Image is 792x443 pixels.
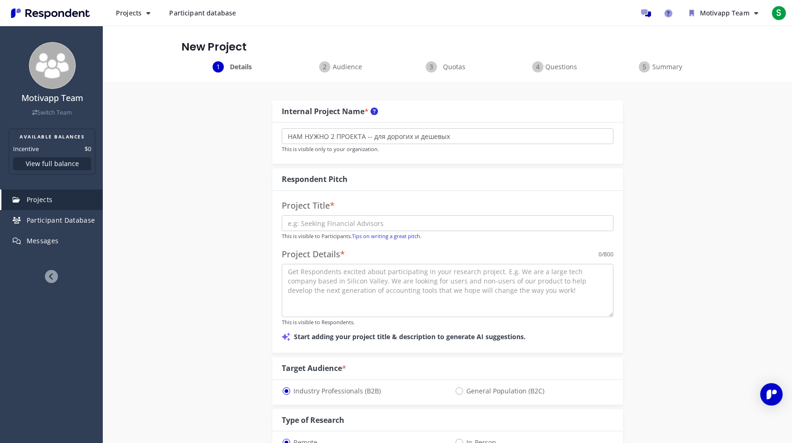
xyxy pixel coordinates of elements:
h2: AVAILABLE BALANCES [13,133,91,140]
span: Participant Database [27,216,95,225]
span: S [771,6,786,21]
div: Respondent Pitch [282,174,348,185]
span: Summary [652,62,683,72]
span: Participant database [169,8,236,17]
a: Tips on writing a great pitch. [352,232,421,240]
img: Respondent [7,6,93,21]
span: General Population (B2C) [455,385,544,397]
a: Help and support [659,4,678,22]
div: Open Intercom Messenger [760,383,783,406]
dd: $0 [85,144,91,153]
div: /800 [599,250,614,259]
div: Target Audience [282,363,346,374]
button: View full balance [13,157,91,170]
span: Details [226,62,257,72]
dt: Incentive [13,144,39,153]
div: 0 [599,250,602,259]
div: Audience [288,61,394,73]
h4: Motivapp Team [6,94,98,103]
button: Motivapp Team [682,5,766,22]
p: Start adding your project title & description to generate AI suggestions. [282,331,614,342]
span: Audience [332,62,363,72]
button: S [770,5,788,22]
button: Projects [108,5,158,22]
input: e.g: Seeking Financial Advisors [282,215,614,231]
small: This is visible to Respondents. [282,319,355,326]
div: Type of Research [282,415,344,426]
a: Message participants [637,4,656,22]
span: Questions [545,62,576,72]
span: Industry Professionals (B2B) [282,385,381,397]
small: This is visible only to your organization. [282,145,379,153]
h4: Project Details [282,250,345,259]
small: This is visible to Participants. [282,232,421,240]
a: Participant database [162,5,243,22]
section: Balance summary [9,129,95,174]
span: Projects [27,195,53,204]
a: Switch Team [32,109,72,116]
img: team_avatar_256.png [29,42,76,89]
div: Quotas [394,61,501,73]
span: Motivapp Team [700,8,749,17]
span: Projects [116,8,142,17]
span: Messages [27,236,59,245]
div: Internal Project Name [282,106,378,117]
span: Quotas [439,62,470,72]
div: Questions [501,61,607,73]
div: Summary [607,61,714,73]
h1: New Project [181,41,714,54]
h4: Project Title [282,201,614,211]
input: e.g: Q1 NPS detractors [282,128,614,144]
div: Details [181,61,288,73]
